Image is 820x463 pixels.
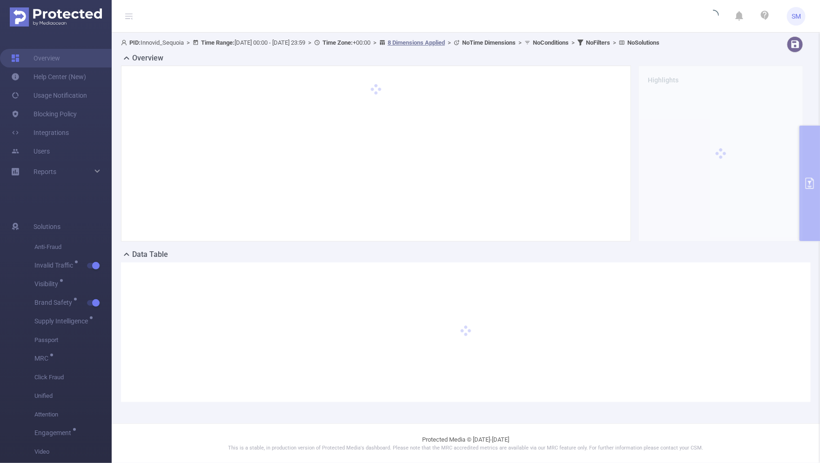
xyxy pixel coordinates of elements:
span: > [370,39,379,46]
span: Click Fraud [34,368,112,387]
span: > [610,39,619,46]
h2: Overview [132,53,163,64]
a: Integrations [11,123,69,142]
span: Brand Safety [34,299,75,306]
h2: Data Table [132,249,168,260]
u: 8 Dimensions Applied [388,39,445,46]
span: > [445,39,454,46]
b: Time Range: [201,39,235,46]
span: Visibility [34,281,61,287]
footer: Protected Media © [DATE]-[DATE] [112,423,820,463]
p: This is a stable, in production version of Protected Media's dashboard. Please note that the MRC ... [135,444,797,452]
a: Blocking Policy [11,105,77,123]
span: > [516,39,524,46]
span: Passport [34,331,112,349]
span: Attention [34,405,112,424]
a: Users [11,142,50,161]
span: Unified [34,387,112,405]
a: Reports [34,162,56,181]
a: Overview [11,49,60,67]
span: Supply Intelligence [34,318,91,324]
b: No Conditions [533,39,569,46]
span: Reports [34,168,56,175]
span: Solutions [34,217,60,236]
span: Invalid Traffic [34,262,76,268]
a: Help Center (New) [11,67,86,86]
span: > [305,39,314,46]
i: icon: user [121,40,129,46]
a: Usage Notification [11,86,87,105]
b: No Time Dimensions [462,39,516,46]
span: SM [792,7,801,26]
span: Anti-Fraud [34,238,112,256]
b: Time Zone: [323,39,353,46]
i: icon: loading [708,10,719,23]
span: Engagement [34,429,74,436]
b: No Solutions [627,39,659,46]
img: Protected Media [10,7,102,27]
b: PID: [129,39,141,46]
span: Video [34,443,112,461]
span: > [569,39,578,46]
span: > [184,39,193,46]
span: MRC [34,355,52,362]
span: Innovid_Sequoia [DATE] 00:00 - [DATE] 23:59 +00:00 [121,39,659,46]
b: No Filters [586,39,610,46]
